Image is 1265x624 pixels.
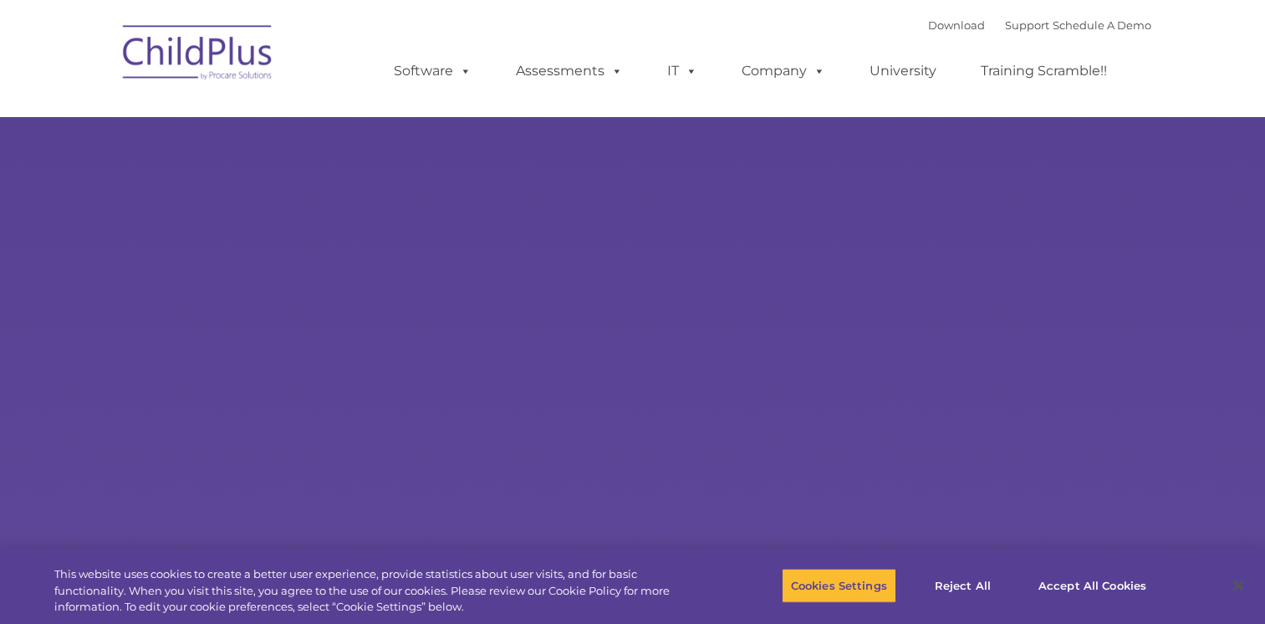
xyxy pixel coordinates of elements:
a: Company [725,54,842,88]
button: Cookies Settings [782,568,896,603]
a: Software [377,54,488,88]
a: Download [928,18,985,32]
font: | [928,18,1151,32]
img: ChildPlus by Procare Solutions [115,13,282,97]
div: This website uses cookies to create a better user experience, provide statistics about user visit... [54,566,696,616]
a: IT [650,54,714,88]
a: Schedule A Demo [1053,18,1151,32]
button: Reject All [910,568,1015,603]
button: Close [1220,567,1257,604]
a: Training Scramble!! [964,54,1124,88]
a: Assessments [499,54,640,88]
a: Support [1005,18,1049,32]
a: University [853,54,953,88]
button: Accept All Cookies [1029,568,1155,603]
